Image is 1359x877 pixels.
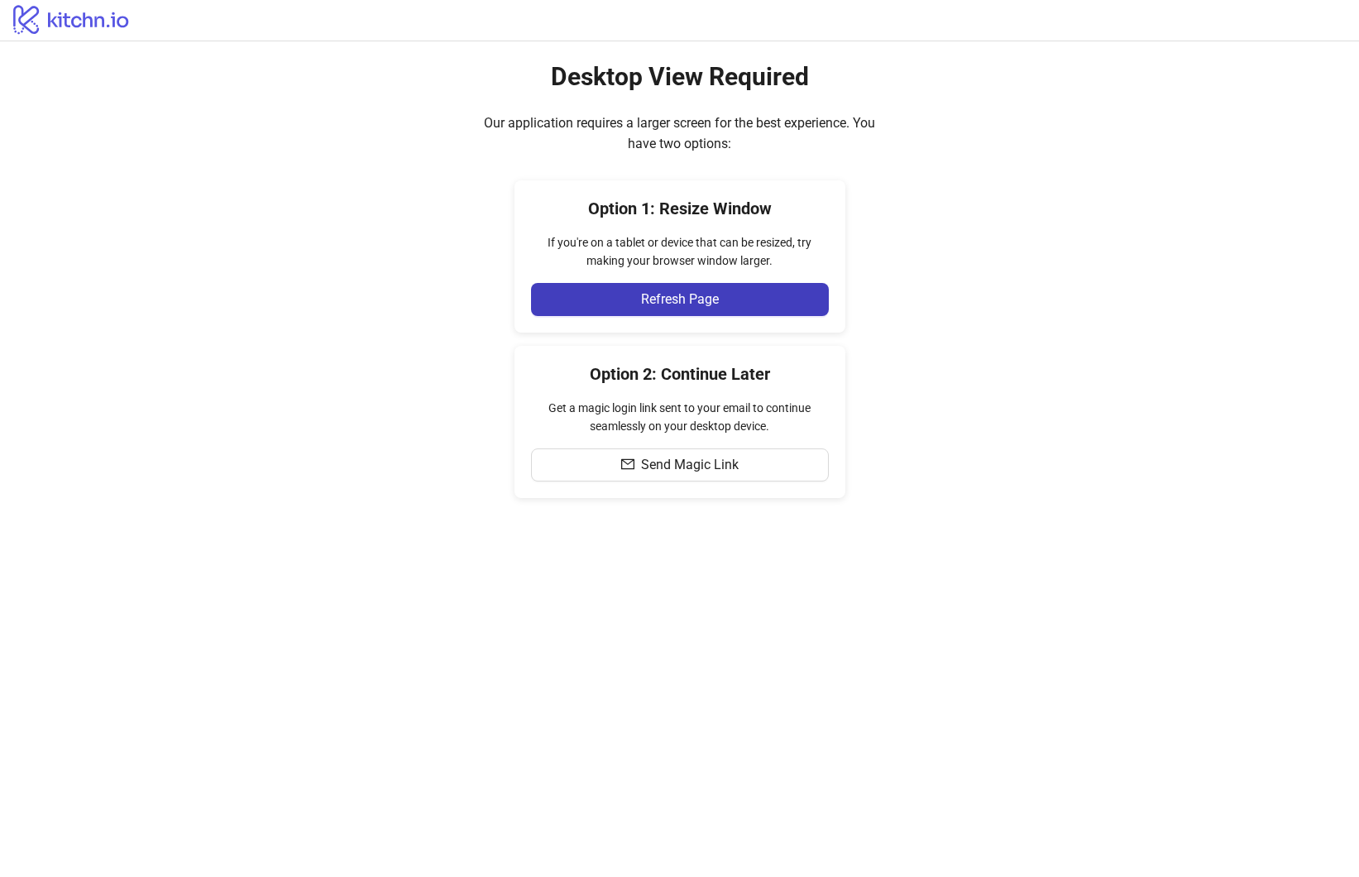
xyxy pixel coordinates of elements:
div: If you're on a tablet or device that can be resized, try making your browser window larger. [531,233,829,270]
h4: Option 1: Resize Window [531,197,829,220]
button: Refresh Page [531,283,829,316]
h2: Desktop View Required [551,61,809,93]
span: Refresh Page [641,292,719,307]
h4: Option 2: Continue Later [531,362,829,386]
div: Our application requires a larger screen for the best experience. You have two options: [473,113,887,154]
span: Send Magic Link [641,458,739,472]
span: mail [621,458,634,471]
button: Send Magic Link [531,448,829,482]
div: Get a magic login link sent to your email to continue seamlessly on your desktop device. [531,399,829,435]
